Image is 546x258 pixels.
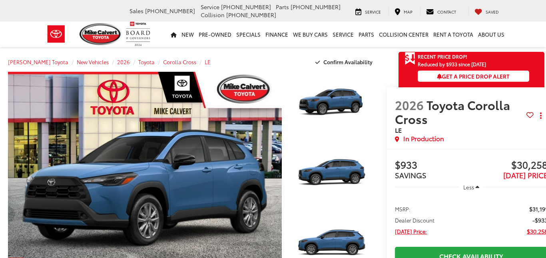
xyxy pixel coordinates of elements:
a: About Us [476,22,507,47]
span: Get a Price Drop Alert [437,72,510,80]
span: Dealer Discount [395,216,434,224]
span: Reduced by $933 since [DATE] [418,61,529,67]
span: $933 [395,160,471,171]
span: [PHONE_NUMBER] [145,7,195,15]
img: Mike Calvert Toyota [80,23,122,45]
span: Sales [130,7,143,15]
a: Home [168,22,179,47]
a: Finance [263,22,291,47]
span: Get Price Drop Alert [405,52,415,65]
span: Less [463,183,474,191]
a: WE BUY CARS [291,22,330,47]
span: Service [201,3,219,11]
span: SAVINGS [395,170,426,180]
button: Confirm Availability [311,55,379,69]
span: Collision [201,11,225,19]
span: Toyota Corolla Cross [395,96,510,127]
span: 2026 [395,96,424,113]
span: MSRP: [395,205,410,213]
a: New [179,22,196,47]
a: Expand Photo 2 [291,142,379,209]
a: Get Price Drop Alert Recent Price Drop! [399,52,544,61]
a: Pre-Owned [196,22,234,47]
span: dropdown dots [540,112,542,119]
img: 2026 Toyota Corolla Cross LE [289,142,380,209]
span: [PHONE_NUMBER] [226,11,276,19]
span: [PHONE_NUMBER] [221,3,271,11]
span: Contact [437,9,456,15]
span: LE [395,125,402,134]
span: Map [404,9,412,15]
a: New Vehicles [77,58,109,65]
a: 2026 [117,58,130,65]
span: In Production [403,134,444,143]
a: Service [349,7,387,15]
img: 2026 Toyota Corolla Cross LE [289,71,380,139]
a: Specials [234,22,263,47]
span: Parts [276,3,289,11]
a: Contact [420,7,462,15]
a: My Saved Vehicles [468,7,505,15]
span: Confirm Availability [323,58,373,65]
span: Service [365,9,381,15]
a: Collision Center [377,22,431,47]
a: Service [330,22,356,47]
span: Recent Price Drop! [418,53,467,60]
span: [PHONE_NUMBER] [291,3,341,11]
img: Toyota [41,21,71,47]
button: Less [459,180,483,194]
a: Corolla Cross [163,58,196,65]
span: [DATE] Price: [395,227,427,235]
a: Toyota [138,58,155,65]
a: LE [205,58,211,65]
a: [PERSON_NAME] Toyota [8,58,68,65]
a: Expand Photo 1 [291,72,379,138]
a: Parts [356,22,377,47]
a: Rent a Toyota [431,22,476,47]
span: Saved [486,9,499,15]
a: Map [389,7,418,15]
